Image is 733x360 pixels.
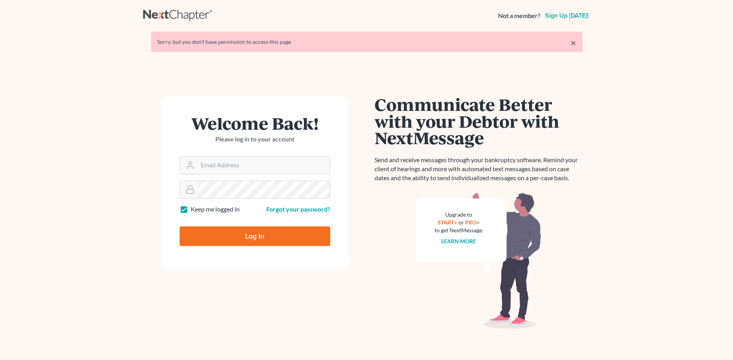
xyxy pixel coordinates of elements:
div: to get NextMessage. [435,226,483,234]
div: Upgrade to [435,211,483,219]
strong: Not a member? [498,11,540,20]
span: or [458,219,464,226]
h1: Communicate Better with your Debtor with NextMessage [375,96,582,146]
h1: Welcome Back! [180,115,330,132]
a: Forgot your password? [266,205,330,213]
a: START+ [438,219,457,226]
label: Keep me logged in [191,205,240,214]
a: PRO+ [465,219,480,226]
div: Sorry, but you don't have permission to access this page [157,38,576,46]
p: Send and receive messages through your bankruptcy software. Remind your client of hearings and mo... [375,156,582,183]
p: Please log in to your account [180,135,330,144]
input: Log In [180,226,330,246]
a: × [571,38,576,47]
a: Sign up [DATE]! [544,13,590,19]
input: Email Address [198,157,330,174]
a: Learn more [441,238,476,244]
img: nextmessage_bg-59042aed3d76b12b5cd301f8e5b87938c9018125f34e5fa2b7a6b67550977c72.svg [416,192,541,329]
